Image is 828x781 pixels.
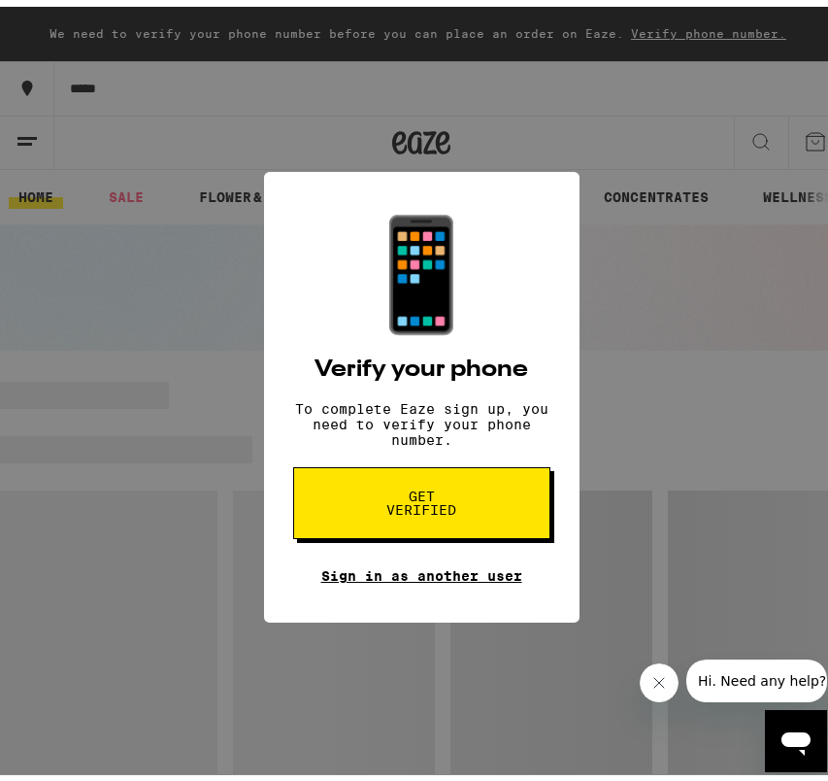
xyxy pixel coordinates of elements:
[315,352,528,375] h2: Verify your phone
[372,483,472,510] span: Get verified
[353,204,489,332] div: 📱
[765,703,827,765] iframe: Button to launch messaging window
[686,653,827,696] iframe: Message from company
[293,394,550,441] p: To complete Eaze sign up, you need to verify your phone number.
[321,561,522,577] a: Sign in as another user
[293,460,550,532] button: Get verified
[640,657,679,696] iframe: Close message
